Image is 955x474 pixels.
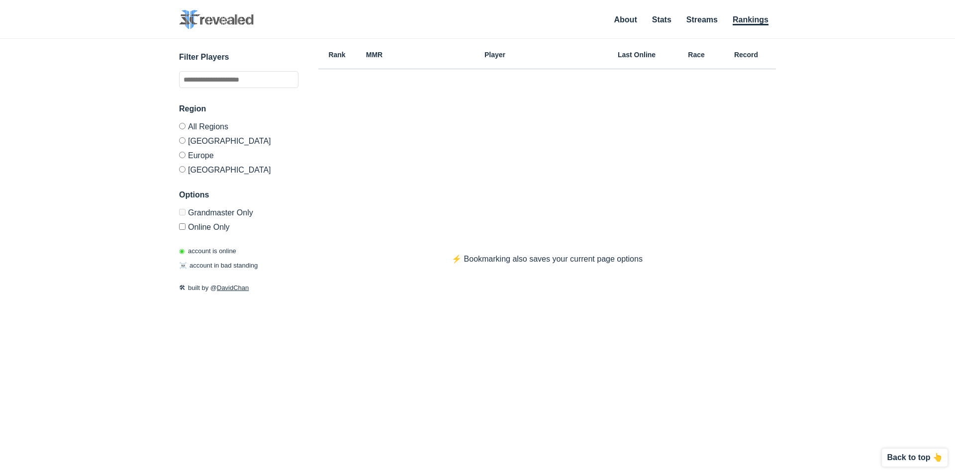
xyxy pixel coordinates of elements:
input: [GEOGRAPHIC_DATA] [179,166,186,173]
span: ◉ [179,247,185,255]
p: Back to top 👆 [887,454,943,462]
img: SC2 Revealed [179,10,254,29]
a: About [614,15,637,24]
label: [GEOGRAPHIC_DATA] [179,162,298,174]
a: Stats [652,15,671,24]
h3: Region [179,103,298,115]
h6: MMR [356,51,393,58]
label: Europe [179,148,298,162]
h3: Filter Players [179,51,298,63]
label: [GEOGRAPHIC_DATA] [179,133,298,148]
h3: Options [179,189,298,201]
h6: Last Online [597,51,676,58]
input: All Regions [179,123,186,129]
h6: Rank [318,51,356,58]
p: ⚡️ Bookmarking also saves your current page options [432,253,663,265]
h6: Player [393,51,597,58]
input: Grandmaster Only [179,209,186,215]
input: Europe [179,152,186,158]
input: [GEOGRAPHIC_DATA] [179,137,186,144]
p: built by @ [179,283,298,293]
a: Streams [686,15,718,24]
p: account is online [179,246,236,256]
p: account in bad standing [179,261,258,271]
h6: Record [716,51,776,58]
label: All Regions [179,123,298,133]
span: 🛠 [179,284,186,291]
a: Rankings [733,15,768,25]
h6: Race [676,51,716,58]
label: Only Show accounts currently in Grandmaster [179,209,298,219]
label: Only show accounts currently laddering [179,219,298,231]
span: ☠️ [179,262,187,269]
a: DavidChan [217,284,249,291]
input: Online Only [179,223,186,230]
